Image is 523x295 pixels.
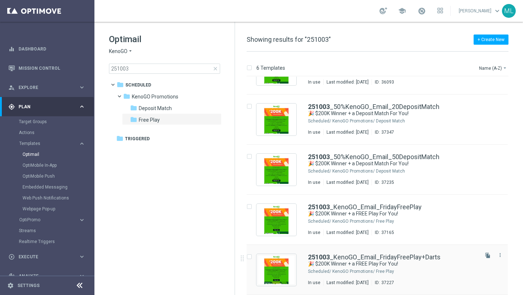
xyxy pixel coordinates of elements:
[109,64,220,74] input: Search Template
[23,193,94,203] div: Web Push Notifications
[109,48,133,55] button: KenoGO arrow_drop_down
[8,85,86,90] button: person_search Explore keyboard_arrow_right
[332,168,477,174] div: Scheduled/KenoGO Promotions/Deposit Match
[308,168,331,174] div: Scheduled/
[458,5,502,16] a: [PERSON_NAME]keyboard_arrow_down
[19,218,71,222] span: OptiPromo
[308,179,320,185] div: In use
[212,66,218,72] span: close
[23,151,76,157] a: Optimail
[23,195,76,201] a: Web Push Notifications
[8,254,86,260] button: play_circle_outline Execute keyboard_arrow_right
[381,280,394,286] div: 37227
[8,104,86,110] button: gps_fixed Plan keyboard_arrow_right
[308,203,330,211] b: 251003
[19,130,76,136] a: Actions
[324,129,372,135] div: Last modified: [DATE]
[8,273,86,279] button: track_changes Analyze keyboard_arrow_right
[8,46,15,52] i: equalizer
[19,105,78,109] span: Plan
[123,93,130,100] i: folder
[483,251,492,260] button: file_copy
[502,4,516,18] div: ML
[332,268,477,274] div: Scheduled/KenoGO Promotions/Free Play
[139,105,172,112] span: Deposit Match
[78,84,85,91] i: keyboard_arrow_right
[381,179,394,185] div: 37235
[127,48,133,55] i: arrow_drop_down
[23,149,94,160] div: Optimail
[324,230,372,235] div: Last modified: [DATE]
[117,81,124,88] i: folder
[8,84,15,91] i: person_search
[308,154,439,160] a: 251003_50%KenoGO_Email_50DepositMatch
[19,236,94,247] div: Realtime Triggers
[381,79,394,85] div: 36093
[19,119,76,125] a: Target Groups
[308,204,422,210] a: 251003_KenoGO_Email_FridayFreePlay
[23,203,94,214] div: Webpage Pop-up
[19,141,71,146] span: Templates
[78,253,85,260] i: keyboard_arrow_right
[23,162,76,168] a: OptiMobile In-App
[474,35,508,45] button: + Create New
[8,65,86,71] div: Mission Control
[308,230,320,235] div: In use
[258,105,295,134] img: 37347.jpeg
[19,58,85,78] a: Mission Control
[19,138,94,214] div: Templates
[308,210,461,217] a: 🎉 $200K Winner + a FREE Play For You!
[8,254,78,260] div: Execute
[23,173,76,179] a: OptiMobile Push
[19,255,78,259] span: Execute
[8,273,78,279] div: Analyze
[23,182,94,193] div: Embedded Messaging
[372,280,394,286] div: ID:
[493,7,501,15] span: keyboard_arrow_down
[8,104,15,110] i: gps_fixed
[324,179,372,185] div: Last modified: [DATE]
[23,206,76,212] a: Webpage Pop-up
[19,141,86,146] button: Templates keyboard_arrow_right
[258,256,295,284] img: 37227.jpeg
[381,129,394,135] div: 37347
[308,110,461,117] a: 🎉 $200K Winner + a Deposit Match For You!
[8,273,15,279] i: track_changes
[258,206,295,234] img: 37165.jpeg
[8,46,86,52] button: equalizer Dashboard
[109,48,127,55] span: KenoGO
[308,260,477,267] div: 🎉 $200K Winner + a FREE Play For You!
[239,195,522,245] div: Press SPACE to select this row.
[19,214,94,225] div: OptiPromo
[308,218,331,224] div: Scheduled/
[256,65,285,71] p: 6 Templates
[308,254,441,260] a: 251003_KenoGO_Email_FridayFreePlay+Darts
[19,225,94,236] div: Streams
[116,135,123,142] i: folder
[372,230,394,235] div: ID:
[308,253,330,261] b: 251003
[78,272,85,279] i: keyboard_arrow_right
[324,280,372,286] div: Last modified: [DATE]
[308,104,439,110] a: 251003_50%KenoGO_Email_20DepositMatch
[372,129,394,135] div: ID:
[125,136,150,142] span: Triggered
[332,118,477,124] div: Scheduled/KenoGO Promotions/Deposit Match
[8,104,78,110] div: Plan
[308,129,320,135] div: In use
[19,116,94,127] div: Target Groups
[502,65,508,71] i: arrow_drop_down
[17,283,40,288] a: Settings
[19,141,78,146] div: Templates
[308,160,461,167] a: 🎉 $200K Winner + a Deposit Match For You!
[308,160,477,167] div: 🎉 $200K Winner + a Deposit Match For You!
[8,254,15,260] i: play_circle_outline
[139,117,160,123] span: Free Play
[78,140,85,147] i: keyboard_arrow_right
[485,252,491,258] i: file_copy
